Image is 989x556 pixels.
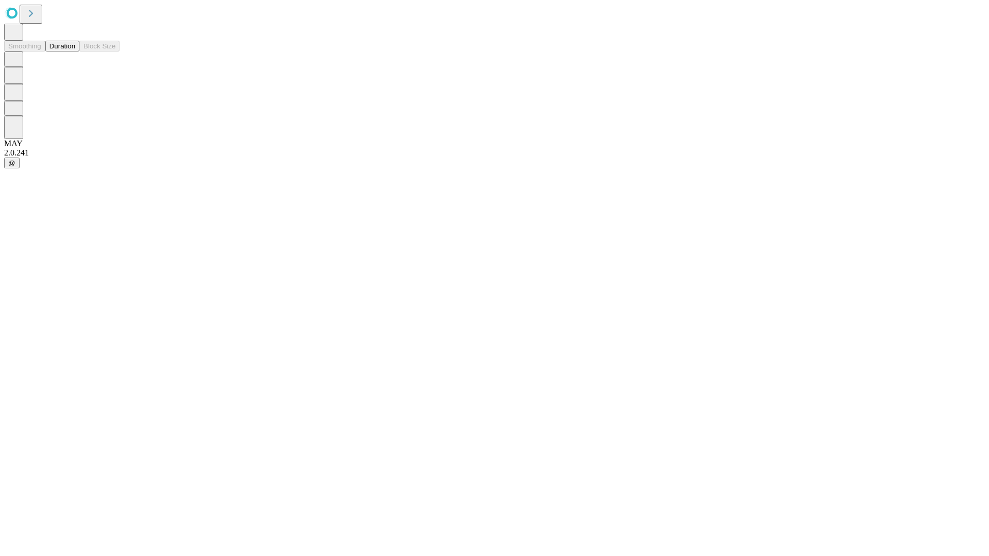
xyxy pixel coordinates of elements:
button: Duration [45,41,79,51]
div: 2.0.241 [4,148,985,158]
button: @ [4,158,20,168]
div: MAY [4,139,985,148]
button: Block Size [79,41,120,51]
button: Smoothing [4,41,45,51]
span: @ [8,159,15,167]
